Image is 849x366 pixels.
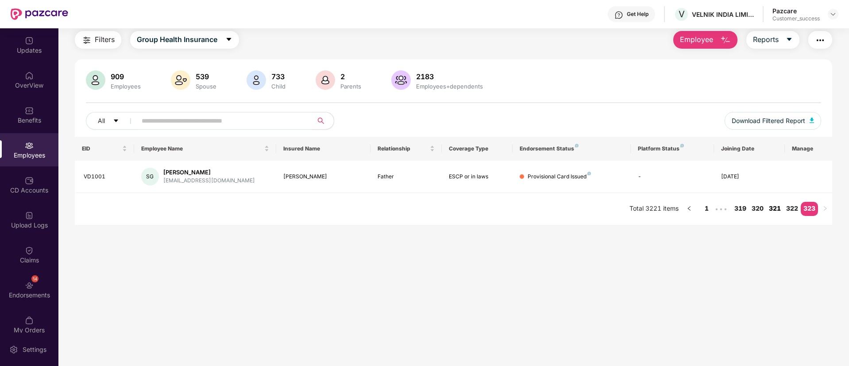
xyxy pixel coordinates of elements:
[81,35,92,46] img: svg+xml;base64,PHN2ZyB4bWxucz0iaHR0cDovL3d3dy53My5vcmcvMjAwMC9zdmciIHdpZHRoPSIyNCIgaGVpZ2h0PSIyNC...
[680,144,684,147] img: svg+xml;base64,PHN2ZyB4bWxucz0iaHR0cDovL3d3dy53My5vcmcvMjAwMC9zdmciIHdpZHRoPSI4IiBoZWlnaHQ9IjgiIH...
[783,202,801,216] li: 322
[714,137,785,161] th: Joining Date
[283,173,364,181] div: [PERSON_NAME]
[638,145,706,152] div: Platform Status
[810,118,814,123] img: svg+xml;base64,PHN2ZyB4bWxucz0iaHR0cDovL3d3dy53My5vcmcvMjAwMC9zdmciIHhtbG5zOnhsaW5rPSJodHRwOi8vd3...
[339,72,363,81] div: 2
[141,145,262,152] span: Employee Name
[25,246,34,255] img: svg+xml;base64,PHN2ZyBpZD0iQ2xhaW0iIHhtbG5zPSJodHRwOi8vd3d3LnczLm9yZy8yMDAwL3N2ZyIgd2lkdGg9IjIwIi...
[749,202,766,215] a: 320
[75,31,121,49] button: Filters
[520,145,624,152] div: Endorsement Status
[614,11,623,19] img: svg+xml;base64,PHN2ZyBpZD0iSGVscC0zMngzMiIgeG1sbnM9Imh0dHA6Ly93d3cudzMub3JnLzIwMDAvc3ZnIiB3aWR0aD...
[225,36,232,44] span: caret-down
[801,202,818,216] li: 323
[786,36,793,44] span: caret-down
[732,116,805,126] span: Download Filtered Report
[113,118,119,125] span: caret-down
[822,206,828,211] span: right
[700,202,714,216] li: 1
[31,275,39,282] div: 14
[818,202,832,216] li: Next Page
[86,70,105,90] img: svg+xml;base64,PHN2ZyB4bWxucz0iaHR0cDovL3d3dy53My5vcmcvMjAwMC9zdmciIHhtbG5zOnhsaW5rPSJodHRwOi8vd3...
[25,281,34,290] img: svg+xml;base64,PHN2ZyBpZD0iRW5kb3JzZW1lbnRzIiB4bWxucz0iaHR0cDovL3d3dy53My5vcmcvMjAwMC9zdmciIHdpZH...
[818,202,832,216] button: right
[746,31,799,49] button: Reportscaret-down
[84,173,127,181] div: VD1001
[247,70,266,90] img: svg+xml;base64,PHN2ZyB4bWxucz0iaHR0cDovL3d3dy53My5vcmcvMjAwMC9zdmciIHhtbG5zOnhsaW5rPSJodHRwOi8vd3...
[370,137,441,161] th: Relationship
[25,176,34,185] img: svg+xml;base64,PHN2ZyBpZD0iQ0RfQWNjb3VudHMiIGRhdGEtbmFtZT0iQ0QgQWNjb3VudHMiIHhtbG5zPSJodHRwOi8vd3...
[109,83,143,90] div: Employees
[680,34,713,45] span: Employee
[720,35,731,46] img: svg+xml;base64,PHN2ZyB4bWxucz0iaHR0cDovL3d3dy53My5vcmcvMjAwMC9zdmciIHhtbG5zOnhsaW5rPSJodHRwOi8vd3...
[629,202,679,216] li: Total 3221 items
[766,202,783,216] li: 321
[141,168,159,185] div: SG
[766,202,783,215] a: 321
[270,72,287,81] div: 733
[631,161,714,193] td: -
[682,202,696,216] li: Previous Page
[95,34,115,45] span: Filters
[442,137,513,161] th: Coverage Type
[25,141,34,150] img: svg+xml;base64,PHN2ZyBpZD0iRW1wbG95ZWVzIiB4bWxucz0iaHR0cDovL3d3dy53My5vcmcvMjAwMC9zdmciIHdpZHRoPS...
[130,31,239,49] button: Group Health Insurancecaret-down
[732,202,749,216] li: 319
[194,83,218,90] div: Spouse
[749,202,766,216] li: 320
[378,145,428,152] span: Relationship
[627,11,648,18] div: Get Help
[700,202,714,215] a: 1
[732,202,749,215] a: 319
[171,70,190,90] img: svg+xml;base64,PHN2ZyB4bWxucz0iaHR0cDovL3d3dy53My5vcmcvMjAwMC9zdmciIHhtbG5zOnhsaW5rPSJodHRwOi8vd3...
[772,15,820,22] div: Customer_success
[449,173,506,181] div: ESCP or in laws
[679,9,685,19] span: V
[86,112,140,130] button: Allcaret-down
[137,34,217,45] span: Group Health Insurance
[312,117,329,124] span: search
[9,345,18,354] img: svg+xml;base64,PHN2ZyBpZD0iU2V0dGluZy0yMHgyMCIgeG1sbnM9Imh0dHA6Ly93d3cudzMub3JnLzIwMDAvc3ZnIiB3aW...
[783,202,801,215] a: 322
[575,144,579,147] img: svg+xml;base64,PHN2ZyB4bWxucz0iaHR0cDovL3d3dy53My5vcmcvMjAwMC9zdmciIHdpZHRoPSI4IiBoZWlnaHQ9IjgiIH...
[339,83,363,90] div: Parents
[714,202,728,216] li: Previous 5 Pages
[785,137,832,161] th: Manage
[75,137,134,161] th: EID
[316,70,335,90] img: svg+xml;base64,PHN2ZyB4bWxucz0iaHR0cDovL3d3dy53My5vcmcvMjAwMC9zdmciIHhtbG5zOnhsaW5rPSJodHRwOi8vd3...
[25,36,34,45] img: svg+xml;base64,PHN2ZyBpZD0iVXBkYXRlZCIgeG1sbnM9Imh0dHA6Ly93d3cudzMub3JnLzIwMDAvc3ZnIiB3aWR0aD0iMj...
[11,8,68,20] img: New Pazcare Logo
[673,31,737,49] button: Employee
[25,316,34,325] img: svg+xml;base64,PHN2ZyBpZD0iTXlfT3JkZXJzIiBkYXRhLW5hbWU9Ik15IE9yZGVycyIgeG1sbnM9Imh0dHA6Ly93d3cudz...
[725,112,821,130] button: Download Filtered Report
[194,72,218,81] div: 539
[587,172,591,175] img: svg+xml;base64,PHN2ZyB4bWxucz0iaHR0cDovL3d3dy53My5vcmcvMjAwMC9zdmciIHdpZHRoPSI4IiBoZWlnaHQ9IjgiIH...
[163,168,255,177] div: [PERSON_NAME]
[830,11,837,18] img: svg+xml;base64,PHN2ZyBpZD0iRHJvcGRvd24tMzJ4MzIiIHhtbG5zPSJodHRwOi8vd3d3LnczLm9yZy8yMDAwL3N2ZyIgd2...
[391,70,411,90] img: svg+xml;base64,PHN2ZyB4bWxucz0iaHR0cDovL3d3dy53My5vcmcvMjAwMC9zdmciIHhtbG5zOnhsaW5rPSJodHRwOi8vd3...
[134,137,276,161] th: Employee Name
[801,202,818,215] a: 323
[20,345,49,354] div: Settings
[276,137,371,161] th: Insured Name
[687,206,692,211] span: left
[25,71,34,80] img: svg+xml;base64,PHN2ZyBpZD0iSG9tZSIgeG1sbnM9Imh0dHA6Ly93d3cudzMub3JnLzIwMDAvc3ZnIiB3aWR0aD0iMjAiIG...
[25,106,34,115] img: svg+xml;base64,PHN2ZyBpZD0iQmVuZWZpdHMiIHhtbG5zPSJodHRwOi8vd3d3LnczLm9yZy8yMDAwL3N2ZyIgd2lkdGg9Ij...
[98,116,105,126] span: All
[270,83,287,90] div: Child
[25,211,34,220] img: svg+xml;base64,PHN2ZyBpZD0iVXBsb2FkX0xvZ3MiIGRhdGEtbmFtZT0iVXBsb2FkIExvZ3MiIHhtbG5zPSJodHRwOi8vd3...
[815,35,826,46] img: svg+xml;base64,PHN2ZyB4bWxucz0iaHR0cDovL3d3dy53My5vcmcvMjAwMC9zdmciIHdpZHRoPSIyNCIgaGVpZ2h0PSIyNC...
[312,112,334,130] button: search
[753,34,779,45] span: Reports
[682,202,696,216] button: left
[414,83,485,90] div: Employees+dependents
[414,72,485,81] div: 2183
[721,173,778,181] div: [DATE]
[528,173,591,181] div: Provisional Card Issued
[109,72,143,81] div: 909
[163,177,255,185] div: [EMAIL_ADDRESS][DOMAIN_NAME]
[82,145,120,152] span: EID
[772,7,820,15] div: Pazcare
[378,173,434,181] div: Father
